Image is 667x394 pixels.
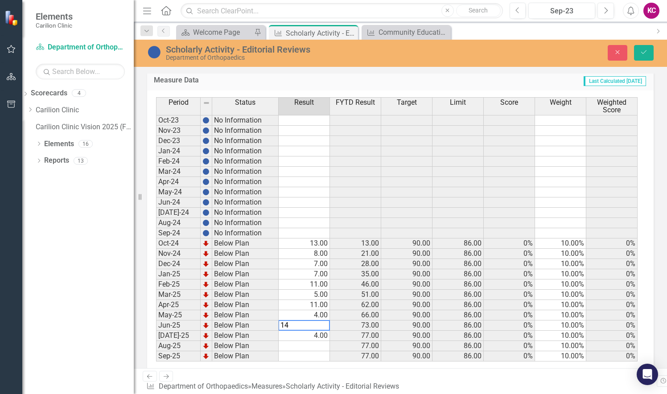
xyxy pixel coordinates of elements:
[212,269,279,279] td: Below Plan
[330,300,381,310] td: 62.00
[330,351,381,361] td: 77.00
[279,279,330,290] td: 11.00
[432,259,484,269] td: 86.00
[202,199,210,206] img: BgCOk07PiH71IgAAAABJRU5ErkJggg==
[156,136,201,146] td: Dec-23
[202,127,210,134] img: BgCOk07PiH71IgAAAABJRU5ErkJggg==
[450,98,466,107] span: Limit
[212,126,279,136] td: No Information
[156,208,201,218] td: [DATE]-24
[330,320,381,331] td: 73.00
[535,259,586,269] td: 10.00%
[586,331,638,341] td: 0%
[432,331,484,341] td: 86.00
[212,156,279,167] td: No Information
[212,146,279,156] td: No Information
[202,178,210,185] img: BgCOk07PiH71IgAAAABJRU5ErkJggg==
[484,279,535,290] td: 0%
[154,76,359,84] h3: Measure Data
[202,168,210,175] img: BgCOk07PiH71IgAAAABJRU5ErkJggg==
[202,271,210,278] img: TnMDeAgwAPMxUmUi88jYAAAAAElFTkSuQmCC
[202,117,210,124] img: BgCOk07PiH71IgAAAABJRU5ErkJggg==
[212,115,279,126] td: No Information
[397,98,417,107] span: Target
[586,279,638,290] td: 0%
[279,310,330,320] td: 4.00
[484,341,535,351] td: 0%
[202,291,210,298] img: TnMDeAgwAPMxUmUi88jYAAAAAElFTkSuQmCC
[381,331,432,341] td: 90.00
[586,310,638,320] td: 0%
[202,281,210,288] img: TnMDeAgwAPMxUmUi88jYAAAAAElFTkSuQmCC
[432,341,484,351] td: 86.00
[212,197,279,208] td: No Information
[432,320,484,331] td: 86.00
[535,351,586,361] td: 10.00%
[36,122,134,132] a: Carilion Clinic Vision 2025 (Full Version)
[202,250,210,257] img: TnMDeAgwAPMxUmUi88jYAAAAAElFTkSuQmCC
[535,310,586,320] td: 10.00%
[279,269,330,279] td: 7.00
[156,351,201,361] td: Sep-25
[202,332,210,339] img: TnMDeAgwAPMxUmUi88jYAAAAAElFTkSuQmCC
[202,230,210,237] img: BgCOk07PiH71IgAAAABJRU5ErkJggg==
[484,331,535,341] td: 0%
[156,187,201,197] td: May-24
[294,98,314,107] span: Result
[159,382,248,390] a: Department of Orthopaedics
[212,290,279,300] td: Below Plan
[484,249,535,259] td: 0%
[78,140,93,148] div: 16
[586,269,638,279] td: 0%
[202,240,210,247] img: TnMDeAgwAPMxUmUi88jYAAAAAElFTkSuQmCC
[432,300,484,310] td: 86.00
[156,228,201,238] td: Sep-24
[212,259,279,269] td: Below Plan
[381,310,432,320] td: 90.00
[4,10,20,26] img: ClearPoint Strategy
[550,98,572,107] span: Weight
[586,238,638,249] td: 0%
[330,290,381,300] td: 51.00
[330,249,381,259] td: 21.00
[484,269,535,279] td: 0%
[202,148,210,155] img: BgCOk07PiH71IgAAAABJRU5ErkJggg==
[535,341,586,351] td: 10.00%
[330,331,381,341] td: 77.00
[432,310,484,320] td: 86.00
[166,54,427,61] div: Department of Orthopaedics
[156,146,201,156] td: Jan-24
[336,98,375,107] span: FYTD Result
[193,27,252,38] div: Welcome Page
[235,98,255,107] span: Status
[156,197,201,208] td: Jun-24
[381,290,432,300] td: 90.00
[147,45,161,59] img: No Information
[643,3,659,19] button: KC
[286,28,356,39] div: Scholarly Activity - Editorial Reviews
[212,279,279,290] td: Below Plan
[279,238,330,249] td: 13.00
[44,156,69,166] a: Reports
[279,290,330,300] td: 5.00
[74,157,88,164] div: 13
[364,27,449,38] a: Community Education
[484,238,535,249] td: 0%
[36,64,125,79] input: Search Below...
[36,105,134,115] a: Carilion Clinic
[586,249,638,259] td: 0%
[535,300,586,310] td: 10.00%
[202,312,210,319] img: TnMDeAgwAPMxUmUi88jYAAAAAElFTkSuQmCC
[535,320,586,331] td: 10.00%
[212,177,279,187] td: No Information
[586,300,638,310] td: 0%
[212,351,279,361] td: Below Plan
[202,209,210,216] img: BgCOk07PiH71IgAAAABJRU5ErkJggg==
[146,382,403,392] div: » »
[212,218,279,228] td: No Information
[212,187,279,197] td: No Information
[381,249,432,259] td: 90.00
[432,279,484,290] td: 86.00
[535,238,586,249] td: 10.00%
[202,219,210,226] img: BgCOk07PiH71IgAAAABJRU5ErkJggg==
